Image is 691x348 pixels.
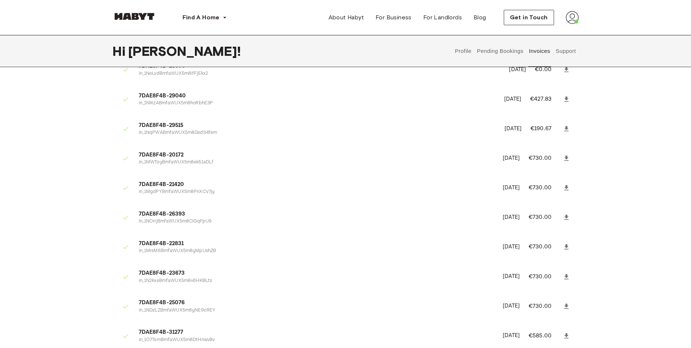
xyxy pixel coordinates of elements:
[503,272,520,281] p: [DATE]
[504,10,554,25] button: Get in Touch
[139,278,494,285] p: in_1N2kxeBmfaWUX5m8v6HKBLts
[530,95,561,104] p: €427.83
[503,302,520,310] p: [DATE]
[139,121,496,130] span: 7DAE8F4B-29515
[182,13,220,22] span: Find A Home
[503,154,520,163] p: [DATE]
[139,189,494,196] p: in_1MgdPYBmfaWUX5m8PnXCV7jy
[423,13,462,22] span: For Landlords
[177,10,233,25] button: Find A Home
[139,181,494,189] span: 7DAE8F4B-21420
[468,10,492,25] a: Blog
[139,240,494,248] span: 7DAE8F4B-22831
[139,159,494,166] p: in_1MWToyBmfaWUX5m8ek51aDLf
[503,184,520,192] p: [DATE]
[504,125,522,133] p: [DATE]
[535,65,561,74] p: €0.00
[529,154,561,163] p: €730.00
[139,218,494,225] p: in_1NOrrjBmfaWUX5m8CIGqFpU9
[503,213,520,222] p: [DATE]
[139,248,494,255] p: in_1MrsM6BmfaWUX5m8yMpUshZB
[417,10,468,25] a: For Landlords
[139,129,496,136] p: in_1NqPWABmfaWUX5m8GsdS4fem
[139,337,494,344] p: in_1O7TemBmfaWUX5m8DtHnwvBv
[510,13,548,22] span: Get in Touch
[528,35,551,67] button: Invoices
[329,13,364,22] span: About Habyt
[113,13,156,20] img: Habyt
[370,10,417,25] a: For Business
[509,66,526,74] p: [DATE]
[529,272,561,281] p: €730.00
[566,11,579,24] img: avatar
[323,10,370,25] a: About Habyt
[113,43,128,59] span: Hi
[376,13,412,22] span: For Business
[139,328,494,337] span: 7DAE8F4B-31277
[503,332,520,340] p: [DATE]
[139,70,500,77] p: in_1NeLvdBmfaWUX5m8ifFjEkx2
[529,213,561,222] p: €730.00
[139,269,494,278] span: 7DAE8F4B-23673
[139,299,494,307] span: 7DAE8F4B-25076
[476,35,525,67] button: Pending Bookings
[139,210,494,219] span: 7DAE8F4B-26393
[452,35,578,67] div: user profile tabs
[454,35,472,67] button: Profile
[529,302,561,311] p: €730.00
[139,151,494,159] span: 7DAE8F4B-20172
[529,332,561,340] p: €585.00
[139,92,496,100] span: 7DAE8F4B-29040
[128,43,241,59] span: [PERSON_NAME] !
[555,35,577,67] button: Support
[503,243,520,251] p: [DATE]
[139,100,496,107] p: in_1NlKzABmfaWUX5m8hoRbhE3P
[504,95,521,104] p: [DATE]
[530,124,561,133] p: €190.67
[474,13,486,22] span: Blog
[529,183,561,192] p: €730.00
[139,307,494,314] p: in_1NDzLZBmfaWUX5m8yNE9cREY
[529,243,561,251] p: €730.00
